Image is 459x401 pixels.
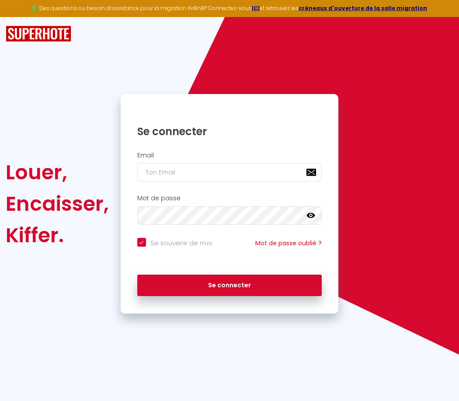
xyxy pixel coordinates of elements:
input: Ton Email [137,163,322,181]
div: Encaisser, [6,188,109,220]
h2: Email [137,152,322,159]
h2: Mot de passe [137,195,322,202]
a: ICI [252,4,260,12]
div: Kiffer. [6,220,109,251]
button: Se connecter [137,275,322,296]
a: Mot de passe oublié ? [255,239,322,248]
div: Louer, [6,157,109,188]
img: SuperHote logo [6,26,71,42]
h1: Se connecter [137,125,322,138]
a: créneaux d'ouverture de la salle migration [299,4,427,12]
